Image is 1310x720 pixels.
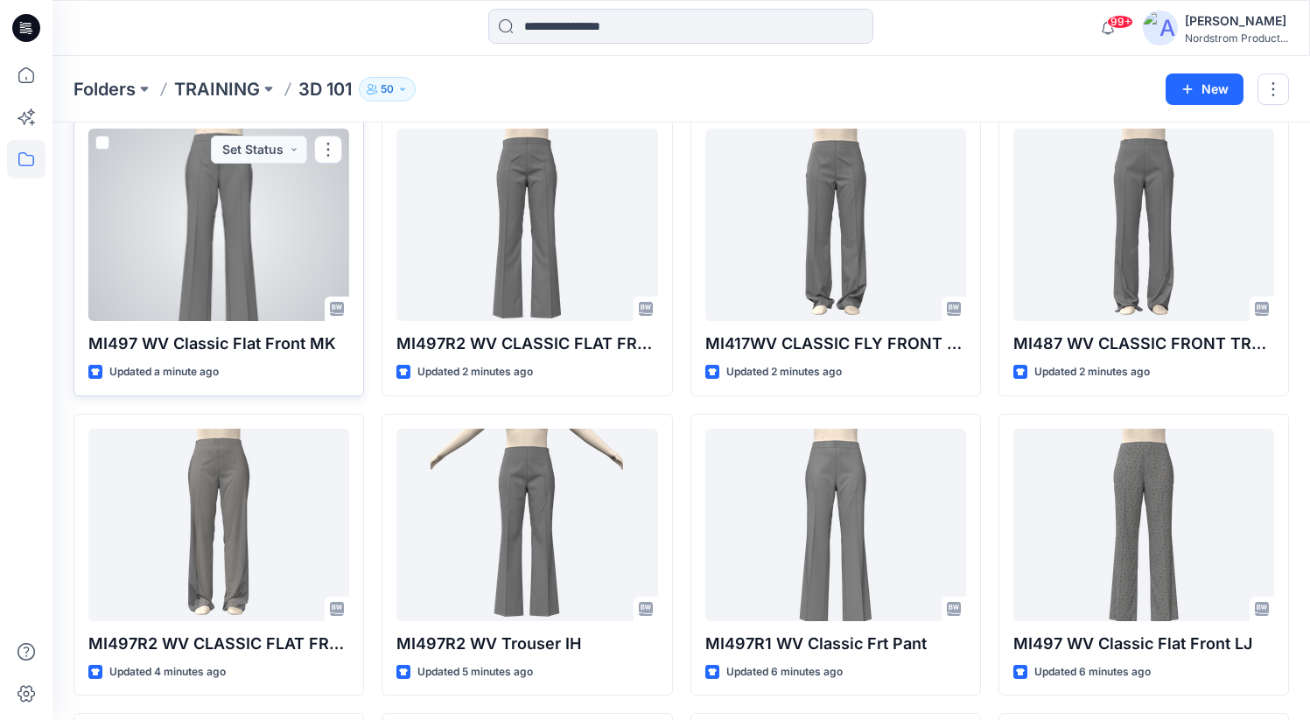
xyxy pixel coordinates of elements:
[396,632,657,656] p: MI497R2 WV Trouser IH
[1107,15,1133,29] span: 99+
[705,632,966,656] p: MI497R1 WV Classic Frt Pant
[726,363,842,381] p: Updated 2 minutes ago
[1013,129,1274,321] a: MI487 WV CLASSIC FRONT TROUSER MU
[88,632,349,656] p: MI497R2 WV CLASSIC FLAT FRONT RV
[1034,663,1151,682] p: Updated 6 minutes ago
[1013,632,1274,656] p: MI497 WV Classic Flat Front LJ
[381,80,394,99] p: 50
[1185,31,1288,45] div: Nordstrom Product...
[1034,363,1150,381] p: Updated 2 minutes ago
[174,77,260,101] a: TRAINING
[88,429,349,621] a: MI497R2 WV CLASSIC FLAT FRONT RV
[88,129,349,321] a: MI497 WV Classic Flat Front MK
[417,363,533,381] p: Updated 2 minutes ago
[88,332,349,356] p: MI497 WV Classic Flat Front MK
[396,129,657,321] a: MI497R2 WV CLASSIC FLAT FRONT FW
[1013,332,1274,356] p: MI487 WV CLASSIC FRONT TROUSER MU
[1143,10,1178,45] img: avatar
[298,77,352,101] p: 3D 101
[396,332,657,356] p: MI497R2 WV CLASSIC FLAT FRONT FW
[1013,429,1274,621] a: MI497 WV Classic Flat Front LJ
[705,429,966,621] a: MI497R1 WV Classic Frt Pant
[359,77,416,101] button: 50
[109,363,219,381] p: Updated a minute ago
[705,129,966,321] a: MI417WV CLASSIC FLY FRONT - KW
[109,663,226,682] p: Updated 4 minutes ago
[74,77,136,101] a: Folders
[1185,10,1288,31] div: [PERSON_NAME]
[726,663,843,682] p: Updated 6 minutes ago
[417,663,533,682] p: Updated 5 minutes ago
[396,429,657,621] a: MI497R2 WV Trouser IH
[1166,73,1243,105] button: New
[705,332,966,356] p: MI417WV CLASSIC FLY FRONT - KW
